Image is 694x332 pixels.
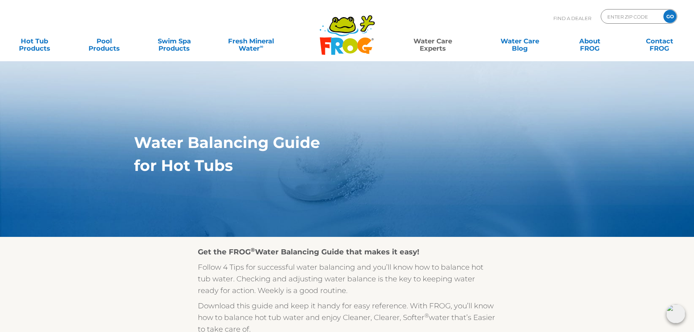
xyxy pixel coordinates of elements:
[7,34,62,48] a: Hot TubProducts
[607,11,656,22] input: Zip Code Form
[134,157,526,174] h1: for Hot Tubs
[632,34,687,48] a: ContactFROG
[562,34,617,48] a: AboutFROG
[198,247,419,256] strong: Get the FROG Water Balancing Guide that makes it easy!
[77,34,132,48] a: PoolProducts
[493,34,547,48] a: Water CareBlog
[134,134,526,151] h1: Water Balancing Guide
[666,304,685,323] img: openIcon
[251,246,255,253] sup: ®
[260,43,263,49] sup: ∞
[663,10,677,23] input: GO
[389,34,477,48] a: Water CareExperts
[217,34,285,48] a: Fresh MineralWater∞
[553,9,591,27] p: Find A Dealer
[147,34,201,48] a: Swim SpaProducts
[198,261,497,296] p: Follow 4 Tips for successful water balancing and you’ll know how to balance hot tub water. Checki...
[424,312,429,319] sup: ®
